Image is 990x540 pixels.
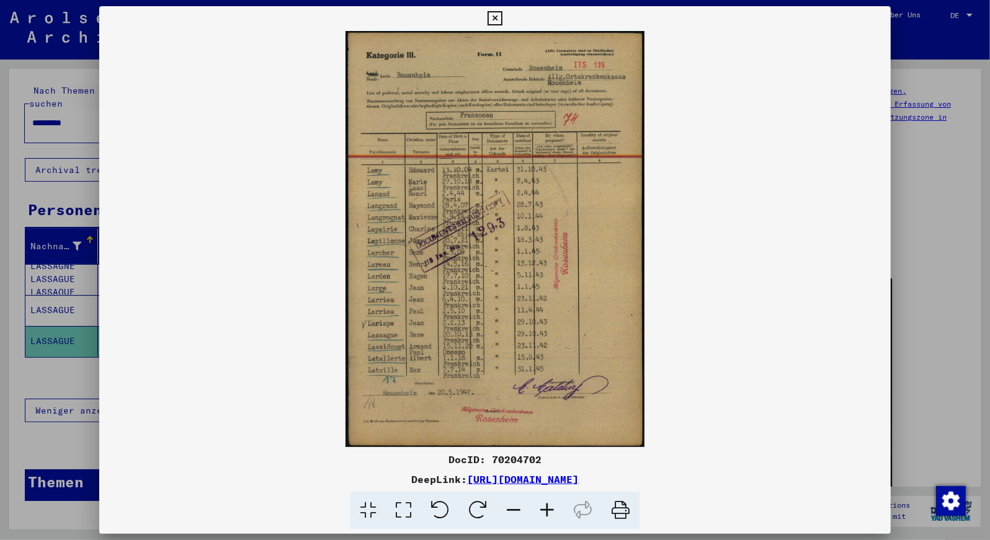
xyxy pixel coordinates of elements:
div: Zustimmung ändern [935,485,965,515]
img: 001.jpg [99,31,891,447]
a: [URL][DOMAIN_NAME] [467,473,579,485]
div: DocID: 70204702 [99,452,891,467]
img: Zustimmung ändern [936,486,966,516]
div: DeepLink: [99,472,891,487]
